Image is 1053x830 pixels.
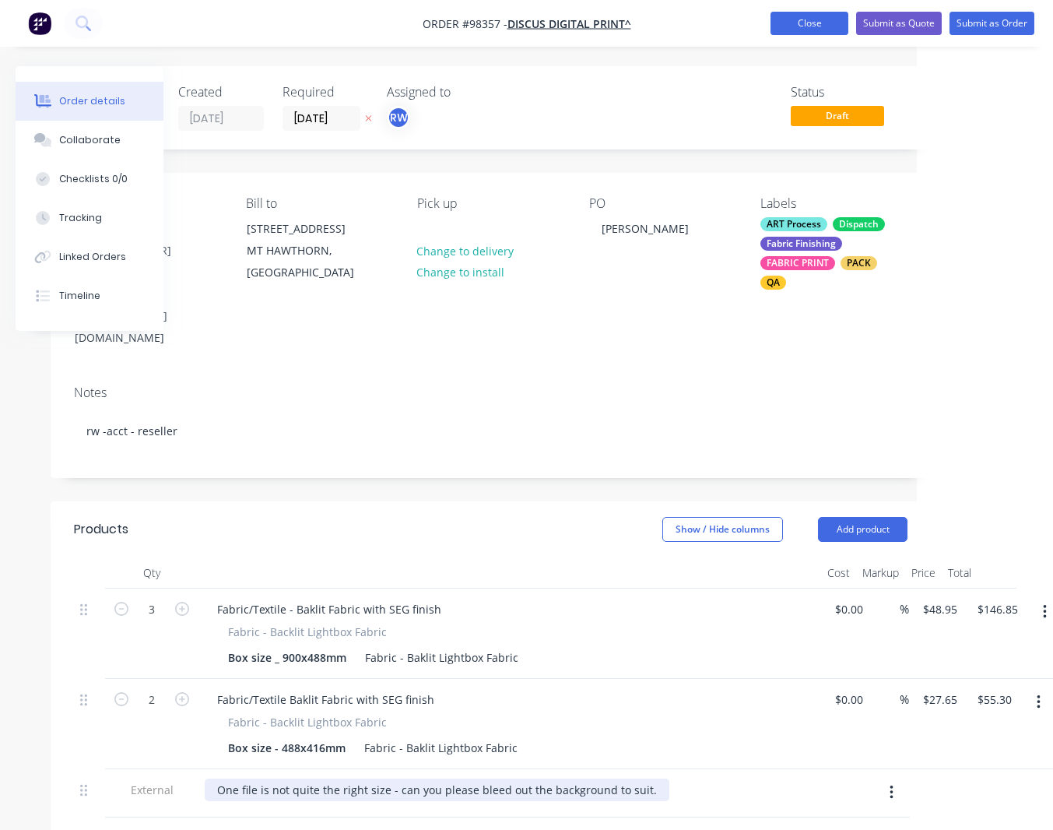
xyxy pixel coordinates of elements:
div: Fabric - Baklit Lightbox Fabric [358,737,524,759]
div: Fabric/Textile Baklit Fabric with SEG finish [205,688,447,711]
div: Box size - 488x416mm [222,737,352,759]
div: Dispatch [833,217,885,231]
button: Show / Hide columns [662,517,783,542]
button: Tracking [16,199,163,237]
div: ART Process [760,217,827,231]
span: External [111,782,192,798]
img: Factory [28,12,51,35]
span: % [900,600,909,618]
div: PO [589,196,736,211]
div: Tracking [59,211,102,225]
button: Collaborate [16,121,163,160]
div: Total [942,557,978,589]
div: Box size _ 900x488mm [222,646,353,669]
a: Discus Digital Print^ [507,16,631,31]
button: Change to delivery [409,240,522,261]
div: [PERSON_NAME] [589,217,701,240]
button: Submit as Quote [856,12,942,35]
div: Linked Orders [59,250,126,264]
div: Labels [760,196,907,211]
div: Cost [821,557,856,589]
div: One file is not quite the right size - can you please bleed out the background to suit. [205,779,669,801]
button: Linked Orders [16,237,163,276]
button: Timeline [16,276,163,315]
span: % [900,691,909,709]
div: FABRIC PRINT [760,256,835,270]
div: Qty [105,557,198,589]
span: Order #98357 - [423,16,507,31]
div: PACK [841,256,877,270]
button: Submit as Order [949,12,1034,35]
div: Created [178,85,264,100]
div: [STREET_ADDRESS] [247,218,376,240]
div: Notes [74,385,907,400]
button: Checklists 0/0 [16,160,163,199]
div: MT HAWTHORN, [GEOGRAPHIC_DATA] [247,240,376,283]
div: Fabric/Textile - Baklit Fabric with SEG finish [205,598,454,621]
div: [STREET_ADDRESS]MT HAWTHORN, [GEOGRAPHIC_DATA] [233,217,389,284]
div: Pick up [417,196,564,211]
div: Assigned to [387,85,542,100]
button: Add product [818,517,907,542]
button: RW [387,106,410,129]
div: Checklists 0/0 [59,172,128,186]
div: Required [283,85,368,100]
div: Status [791,85,907,100]
span: Fabric - Backlit Lightbox Fabric [228,624,387,640]
div: Products [74,520,128,539]
span: Fabric - Backlit Lightbox Fabric [228,714,387,730]
div: Bill to [246,196,393,211]
div: Fabric - Baklit Lightbox Fabric [359,646,525,669]
div: Price [905,557,942,589]
span: Draft [791,106,884,125]
button: Order details [16,82,163,121]
div: Collaborate [59,133,121,147]
div: rw -acct - reseller [74,407,907,455]
div: Order details [59,94,125,108]
button: Change to install [409,262,513,283]
div: QA [760,276,786,290]
button: Close [770,12,848,35]
div: Fabric Finishing [760,237,842,251]
div: Markup [856,557,905,589]
div: Timeline [59,289,100,303]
